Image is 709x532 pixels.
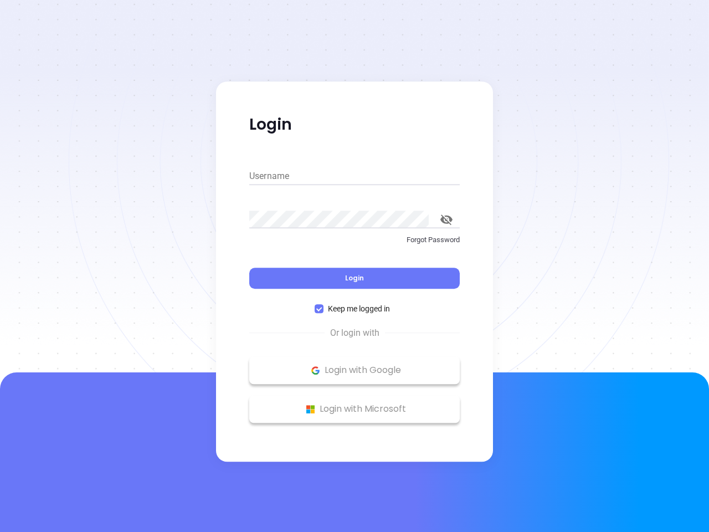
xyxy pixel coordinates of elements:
p: Login [249,115,460,135]
button: Microsoft Logo Login with Microsoft [249,395,460,423]
img: Google Logo [309,364,322,377]
img: Microsoft Logo [304,402,317,416]
span: Keep me logged in [323,303,394,315]
button: Google Logo Login with Google [249,356,460,384]
p: Forgot Password [249,234,460,245]
button: toggle password visibility [433,206,460,233]
p: Login with Microsoft [255,401,454,417]
span: Login [345,273,364,283]
p: Login with Google [255,362,454,378]
button: Login [249,268,460,289]
a: Forgot Password [249,234,460,254]
span: Or login with [325,326,385,340]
